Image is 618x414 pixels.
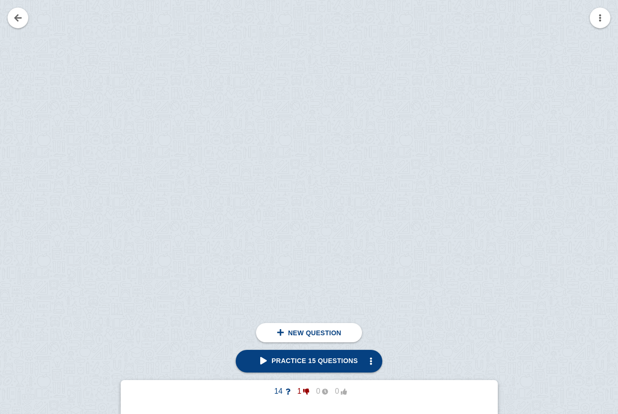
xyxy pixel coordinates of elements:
[328,387,347,396] span: 0
[8,8,28,28] a: Go back to your notes
[236,350,382,373] a: Practice 15 questions
[264,384,354,399] button: 14100
[288,329,341,337] span: New question
[272,387,290,396] span: 14
[290,387,309,396] span: 1
[260,357,358,364] span: Practice 15 questions
[309,387,328,396] span: 0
